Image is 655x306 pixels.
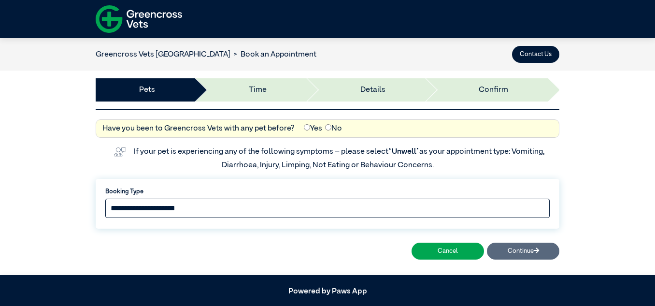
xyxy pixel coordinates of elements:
[412,243,484,260] button: Cancel
[512,46,559,63] button: Contact Us
[139,84,155,96] a: Pets
[388,148,419,156] span: “Unwell”
[111,144,129,160] img: vet
[325,124,331,131] input: No
[230,49,316,60] li: Book an Appointment
[96,2,182,36] img: f-logo
[134,148,546,169] label: If your pet is experiencing any of the following symptoms – please select as your appointment typ...
[325,123,342,134] label: No
[96,49,316,60] nav: breadcrumb
[96,287,559,296] h5: Powered by Paws App
[304,124,310,131] input: Yes
[105,187,550,196] label: Booking Type
[102,123,295,134] label: Have you been to Greencross Vets with any pet before?
[304,123,322,134] label: Yes
[96,51,230,58] a: Greencross Vets [GEOGRAPHIC_DATA]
